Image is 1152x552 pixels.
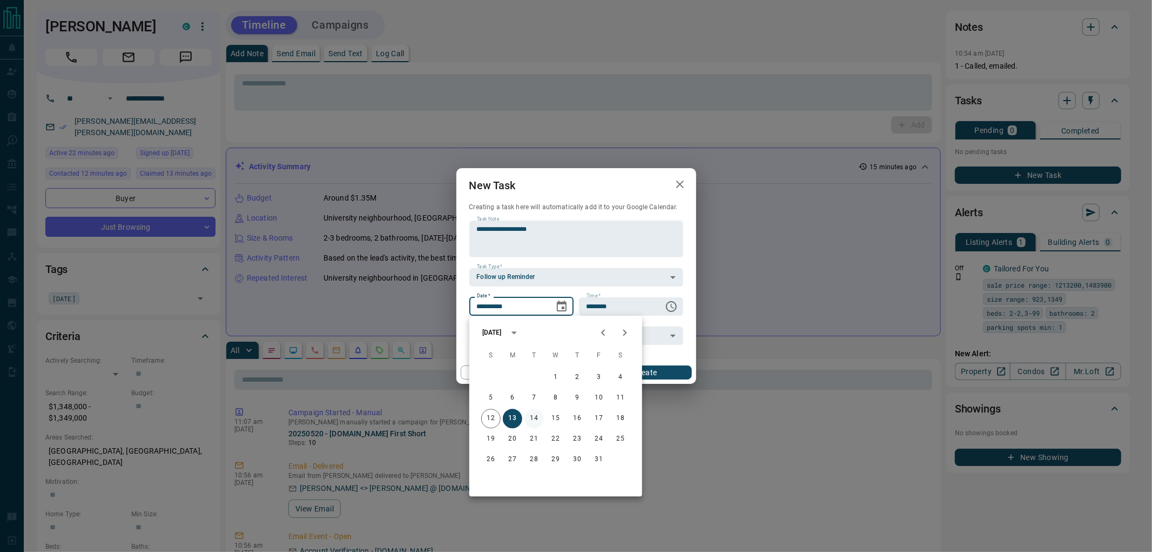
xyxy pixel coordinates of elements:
button: 22 [546,429,565,449]
button: 30 [568,450,587,469]
span: Tuesday [524,345,544,367]
button: 23 [568,429,587,449]
span: Sunday [481,345,501,367]
button: 11 [611,388,630,408]
button: 21 [524,429,544,449]
label: Time [587,292,601,300]
label: Task Type [477,263,502,270]
button: 4 [611,368,630,387]
h2: New Task [456,168,529,203]
button: 3 [589,368,609,387]
button: Choose time, selected time is 6:00 AM [661,296,682,317]
div: Follow up Reminder [469,268,683,287]
button: 13 [503,409,522,428]
button: 10 [589,388,609,408]
button: 7 [524,388,544,408]
button: 28 [524,450,544,469]
button: 25 [611,429,630,449]
button: 2 [568,368,587,387]
span: Thursday [568,345,587,367]
button: 14 [524,409,544,428]
button: 31 [589,450,609,469]
button: Next month [614,322,636,343]
button: 6 [503,388,522,408]
button: 27 [503,450,522,469]
button: 16 [568,409,587,428]
button: Cancel [461,365,553,380]
label: Date [477,292,490,300]
button: 17 [589,409,609,428]
button: calendar view is open, switch to year view [505,323,523,342]
label: Task Note [477,216,499,223]
span: Saturday [611,345,630,367]
button: 20 [503,429,522,449]
span: Friday [589,345,609,367]
button: 8 [546,388,565,408]
button: 12 [481,409,501,428]
p: Creating a task here will automatically add it to your Google Calendar. [469,203,683,212]
span: Monday [503,345,522,367]
button: 9 [568,388,587,408]
button: 18 [611,409,630,428]
button: Previous month [592,322,614,343]
div: [DATE] [482,328,502,337]
span: Wednesday [546,345,565,367]
button: Create [599,365,691,380]
button: Choose date, selected date is Oct 13, 2025 [551,296,572,317]
button: 15 [546,409,565,428]
button: 24 [589,429,609,449]
button: 26 [481,450,501,469]
button: 29 [546,450,565,469]
button: 5 [481,388,501,408]
button: 1 [546,368,565,387]
button: 19 [481,429,501,449]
